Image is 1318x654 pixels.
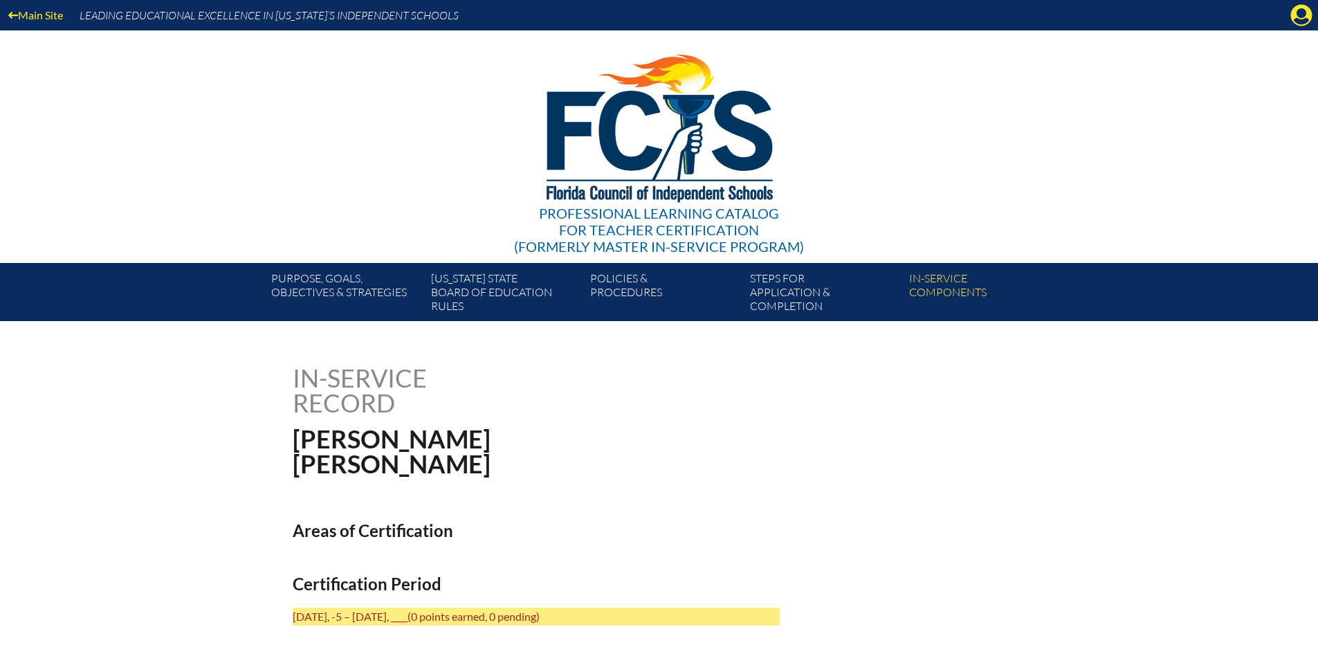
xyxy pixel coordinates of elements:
span: (0 points earned, 0 pending) [408,610,540,623]
h1: [PERSON_NAME] [PERSON_NAME] [293,426,747,476]
img: FCISlogo221.eps [516,30,802,219]
a: Purpose, goals,objectives & strategies [266,269,425,321]
span: for Teacher Certification [559,221,759,238]
a: Steps forapplication & completion [744,269,904,321]
a: Policies &Procedures [585,269,744,321]
a: Main Site [3,6,68,24]
svg: Manage account [1290,4,1312,26]
p: [DATE], -5 – [DATE], ____ [293,608,780,626]
a: [US_STATE] StateBoard of Education rules [425,269,585,321]
h1: In-service record [293,365,571,415]
h2: Certification Period [293,574,780,594]
a: Professional Learning Catalog for Teacher Certification(formerly Master In-service Program) [509,28,809,257]
div: Professional Learning Catalog (formerly Master In-service Program) [514,205,804,255]
a: In-servicecomponents [904,269,1063,321]
h2: Areas of Certification [293,520,780,541]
